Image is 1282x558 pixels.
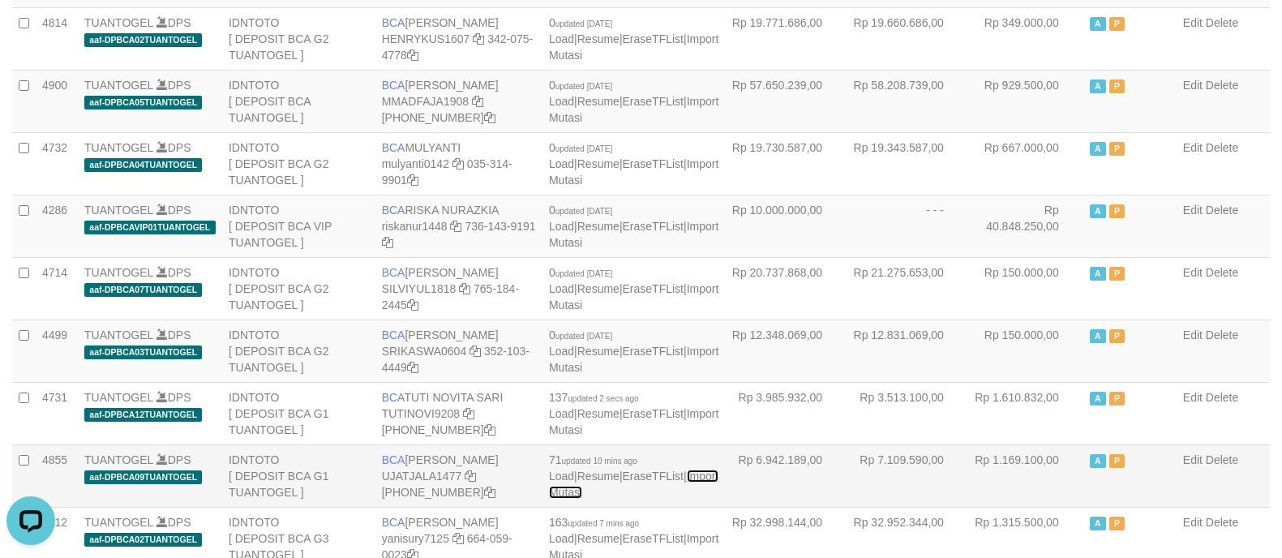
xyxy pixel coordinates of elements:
span: aaf-DPBCAVIP01TUANTOGEL [84,221,216,234]
span: BCA [382,453,405,466]
a: TUANTOGEL [84,141,153,154]
td: IDNTOTO [ DEPOSIT BCA G2 TUANTOGEL ] [222,257,375,320]
span: Active [1090,392,1106,406]
span: Paused [1109,142,1126,156]
a: Copy SRIKASWA0604 to clipboard [469,345,481,358]
span: Active [1090,79,1106,93]
a: Delete [1206,266,1238,279]
td: IDNTOTO [ DEPOSIT BCA G1 TUANTOGEL ] [222,444,375,507]
td: 4499 [36,320,78,382]
a: riskanur1448 [382,220,448,233]
a: Resume [577,532,620,545]
a: TUANTOGEL [84,16,153,29]
td: [PERSON_NAME] [PHONE_NUMBER] [375,444,542,507]
span: updated 10 mins ago [562,457,637,466]
td: Rp 40.848.250,00 [968,195,1083,257]
td: IDNTOTO [ DEPOSIT BCA G1 TUANTOGEL ] [222,382,375,444]
span: updated 2 secs ago [568,394,638,403]
td: IDNTOTO [ DEPOSIT BCA G2 TUANTOGEL ] [222,320,375,382]
a: Delete [1206,391,1238,404]
td: Rp 7.109.590,00 [847,444,968,507]
td: 4714 [36,257,78,320]
span: updated 7 mins ago [568,519,639,528]
span: 0 [549,16,612,29]
td: Rp 21.275.653,00 [847,257,968,320]
span: 0 [549,266,612,279]
span: Active [1090,517,1106,530]
td: 4286 [36,195,78,257]
a: EraseTFList [623,220,684,233]
td: [PERSON_NAME] [PHONE_NUMBER] [375,70,542,132]
a: Delete [1206,328,1238,341]
td: [PERSON_NAME] 342-075-4778 [375,7,542,70]
a: Edit [1183,453,1203,466]
a: Edit [1183,141,1203,154]
a: Import Mutasi [549,157,718,187]
a: Load [549,220,574,233]
a: Load [549,282,574,295]
a: Edit [1183,516,1203,529]
span: | | | [549,141,718,187]
td: Rp 19.730.587,00 [725,132,847,195]
a: TUANTOGEL [84,516,153,529]
td: Rp 19.343.587,00 [847,132,968,195]
a: MMADFAJA1908 [382,95,469,108]
td: Rp 58.208.739,00 [847,70,968,132]
span: aaf-DPBCA02TUANTOGEL [84,33,202,47]
a: Delete [1206,141,1238,154]
a: Import Mutasi [549,282,718,311]
a: Resume [577,407,620,420]
td: Rp 12.831.069,00 [847,320,968,382]
td: DPS [78,132,222,195]
a: Copy riskanur1448 to clipboard [450,220,461,233]
a: Copy UJATJALA1477 to clipboard [465,470,476,483]
a: EraseTFList [623,32,684,45]
a: Load [549,32,574,45]
a: yanisury7125 [382,532,449,545]
span: Paused [1109,517,1126,530]
a: Load [549,157,574,170]
td: Rp 667.000,00 [968,132,1083,195]
span: Active [1090,204,1106,218]
span: Paused [1109,204,1126,218]
a: SILVIYUL1818 [382,282,457,295]
a: Copy SILVIYUL1818 to clipboard [459,282,470,295]
span: BCA [382,328,405,341]
button: Open LiveChat chat widget [6,6,55,55]
td: Rp 12.348.069,00 [725,320,847,382]
span: aaf-DPBCA04TUANTOGEL [84,158,202,172]
span: Active [1090,267,1106,281]
td: DPS [78,444,222,507]
a: TUANTOGEL [84,204,153,217]
a: EraseTFList [623,470,684,483]
a: Edit [1183,266,1203,279]
span: Active [1090,329,1106,343]
a: Load [549,407,574,420]
span: 71 [549,453,637,466]
td: 4814 [36,7,78,70]
a: Delete [1206,453,1238,466]
span: BCA [382,16,405,29]
span: updated [DATE] [555,332,612,341]
a: Copy yanisury7125 to clipboard [452,532,464,545]
span: updated [DATE] [555,82,612,91]
a: Import Mutasi [549,32,718,62]
span: 0 [549,141,612,154]
a: Delete [1206,516,1238,529]
span: updated [DATE] [555,144,612,153]
td: 4900 [36,70,78,132]
span: Paused [1109,17,1126,31]
a: HENRYKUS1607 [382,32,470,45]
span: updated [DATE] [555,269,612,278]
td: DPS [78,70,222,132]
td: Rp 1.169.100,00 [968,444,1083,507]
a: Copy MMADFAJA1908 to clipboard [472,95,483,108]
span: Paused [1109,79,1126,93]
td: 4732 [36,132,78,195]
td: Rp 10.000.000,00 [725,195,847,257]
a: Resume [577,470,620,483]
td: Rp 6.942.189,00 [725,444,847,507]
a: EraseTFList [623,157,684,170]
span: aaf-DPBCA02TUANTOGEL [84,533,202,547]
span: | | | [549,391,718,436]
